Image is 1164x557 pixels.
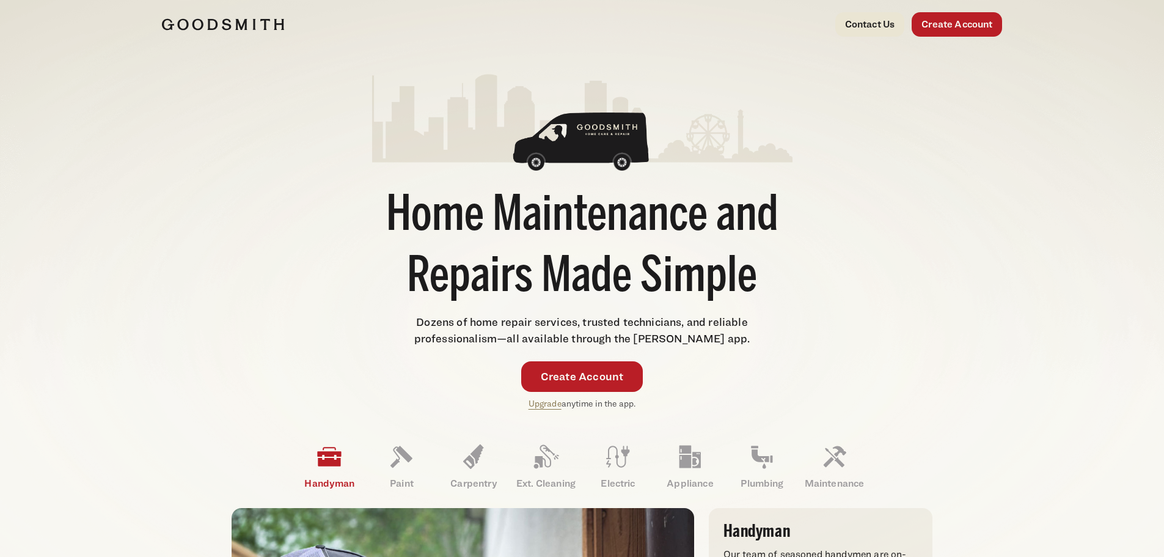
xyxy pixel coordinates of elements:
[293,435,365,498] a: Handyman
[529,398,562,408] a: Upgrade
[912,12,1002,37] a: Create Account
[798,435,870,498] a: Maintenance
[726,435,798,498] a: Plumbing
[293,476,365,491] p: Handyman
[437,476,510,491] p: Carpentry
[437,435,510,498] a: Carpentry
[529,397,636,411] p: anytime in the app.
[726,476,798,491] p: Plumbing
[582,435,654,498] a: Electric
[372,186,792,309] h1: Home Maintenance and Repairs Made Simple
[582,476,654,491] p: Electric
[654,435,726,498] a: Appliance
[162,18,284,31] img: Goodsmith
[723,523,918,540] h3: Handyman
[521,361,643,392] a: Create Account
[365,476,437,491] p: Paint
[510,476,582,491] p: Ext. Cleaning
[510,435,582,498] a: Ext. Cleaning
[654,476,726,491] p: Appliance
[414,315,750,345] span: Dozens of home repair services, trusted technicians, and reliable professionalism—all available t...
[835,12,905,37] a: Contact Us
[798,476,870,491] p: Maintenance
[365,435,437,498] a: Paint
